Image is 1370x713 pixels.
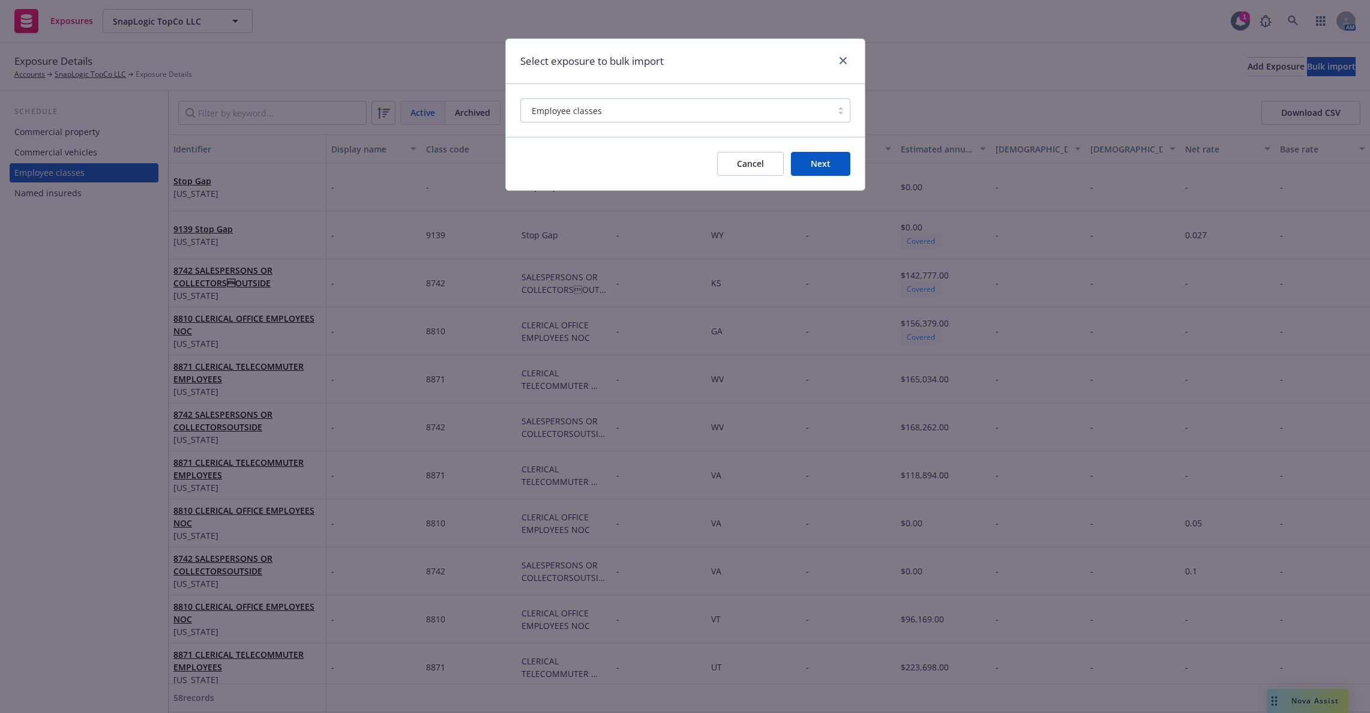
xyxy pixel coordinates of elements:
button: Next [791,152,850,176]
span: Employee classes [527,104,826,117]
a: close [836,53,850,68]
span: Employee classes [532,104,602,117]
h1: Select exposure to bulk import [520,53,664,69]
button: Cancel [717,152,784,176]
